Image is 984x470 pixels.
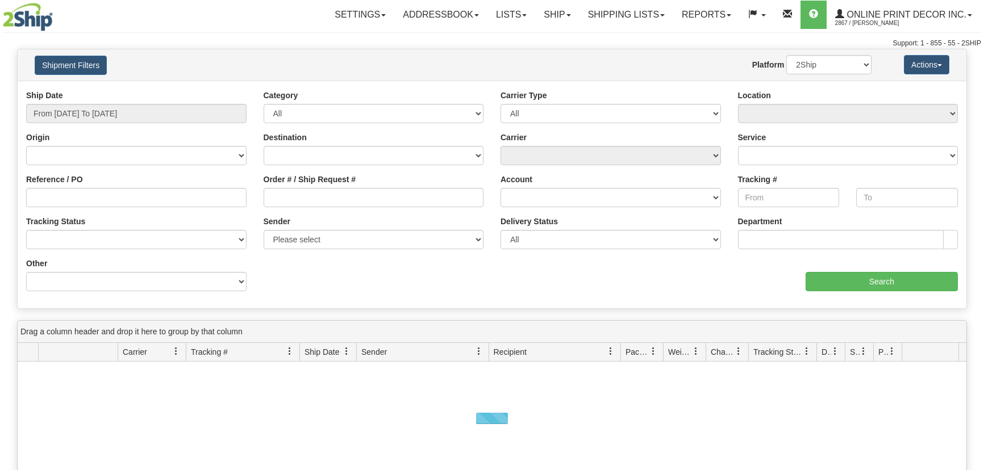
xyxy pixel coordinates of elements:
[835,18,920,29] span: 2867 / [PERSON_NAME]
[673,1,740,29] a: Reports
[904,55,949,74] button: Actions
[856,188,958,207] input: To
[579,1,673,29] a: Shipping lists
[686,342,706,361] a: Weight filter column settings
[337,342,356,361] a: Ship Date filter column settings
[738,132,766,143] label: Service
[166,342,186,361] a: Carrier filter column settings
[738,188,840,207] input: From
[26,90,63,101] label: Ship Date
[711,346,735,358] span: Charge
[123,346,147,358] span: Carrier
[280,342,299,361] a: Tracking # filter column settings
[958,177,983,293] iframe: chat widget
[806,272,958,291] input: Search
[601,342,620,361] a: Recipient filter column settings
[487,1,535,29] a: Lists
[844,10,966,19] span: Online Print Decor Inc.
[752,59,785,70] label: Platform
[394,1,487,29] a: Addressbook
[753,346,803,358] span: Tracking Status
[264,174,356,185] label: Order # / Ship Request #
[850,346,860,358] span: Shipment Issues
[494,346,527,358] span: Recipient
[501,216,558,227] label: Delivery Status
[535,1,579,29] a: Ship
[501,132,527,143] label: Carrier
[191,346,228,358] span: Tracking #
[501,174,532,185] label: Account
[264,90,298,101] label: Category
[18,321,966,343] div: grid grouping header
[26,132,49,143] label: Origin
[729,342,748,361] a: Charge filter column settings
[264,132,307,143] label: Destination
[361,346,387,358] span: Sender
[882,342,902,361] a: Pickup Status filter column settings
[797,342,816,361] a: Tracking Status filter column settings
[738,90,771,101] label: Location
[825,342,845,361] a: Delivery Status filter column settings
[264,216,290,227] label: Sender
[26,216,85,227] label: Tracking Status
[3,39,981,48] div: Support: 1 - 855 - 55 - 2SHIP
[644,342,663,361] a: Packages filter column settings
[738,216,782,227] label: Department
[822,346,831,358] span: Delivery Status
[26,258,47,269] label: Other
[878,346,888,358] span: Pickup Status
[501,90,547,101] label: Carrier Type
[26,174,83,185] label: Reference / PO
[854,342,873,361] a: Shipment Issues filter column settings
[305,346,339,358] span: Ship Date
[326,1,394,29] a: Settings
[469,342,489,361] a: Sender filter column settings
[668,346,692,358] span: Weight
[626,346,649,358] span: Packages
[3,3,53,31] img: logo2867.jpg
[738,174,777,185] label: Tracking #
[35,56,107,75] button: Shipment Filters
[827,1,981,29] a: Online Print Decor Inc. 2867 / [PERSON_NAME]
